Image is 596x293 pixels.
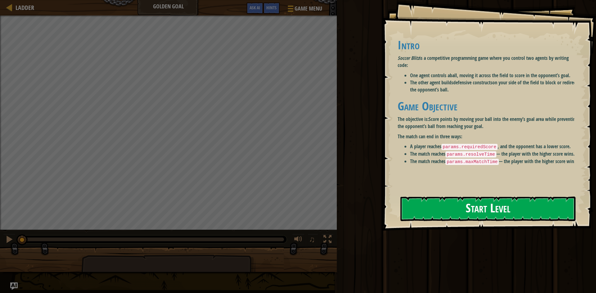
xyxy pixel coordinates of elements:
[295,5,322,13] span: Game Menu
[410,150,579,158] li: The match reaches — the player with the higher score wins.
[10,282,18,290] button: Ask AI
[398,133,579,140] p: The match can end in three ways:
[3,234,16,246] button: Ctrl + P: Pause
[398,116,578,130] strong: Score points by moving your ball into the enemy’s goal area while preventing the opponent’s ball ...
[410,72,579,79] li: One agent controls a , moving it across the field to score in the opponent’s goal.
[16,3,34,12] span: Ladder
[246,2,263,14] button: Ask AI
[453,79,492,86] strong: defensive constructs
[410,143,579,150] li: A player reaches , and the opponent has a lower score.
[266,5,277,11] span: Hints
[398,100,579,113] h1: Game Objective
[283,2,326,17] button: Game Menu
[398,55,579,69] p: is a competitive programming game where you control two agents by writing code:
[398,38,579,51] h1: Intro
[410,158,579,165] li: The match reaches — the player with the higher score wins.
[250,5,260,11] span: Ask AI
[398,116,579,130] p: The objective is:
[450,72,457,79] strong: ball
[441,144,498,150] code: params.requiredScore
[309,235,315,244] span: ♫
[400,197,576,221] button: Start Level
[445,151,496,158] code: params.resolveTime
[410,79,579,93] li: The other agent builds on your side of the field to block or redirect the opponent’s ball.
[292,234,305,246] button: Adjust volume
[308,234,318,246] button: ♫
[321,234,334,246] button: Toggle fullscreen
[12,3,34,12] a: Ladder
[445,159,499,165] code: params.maxMatchTime
[398,55,419,61] em: Soccer Blitz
